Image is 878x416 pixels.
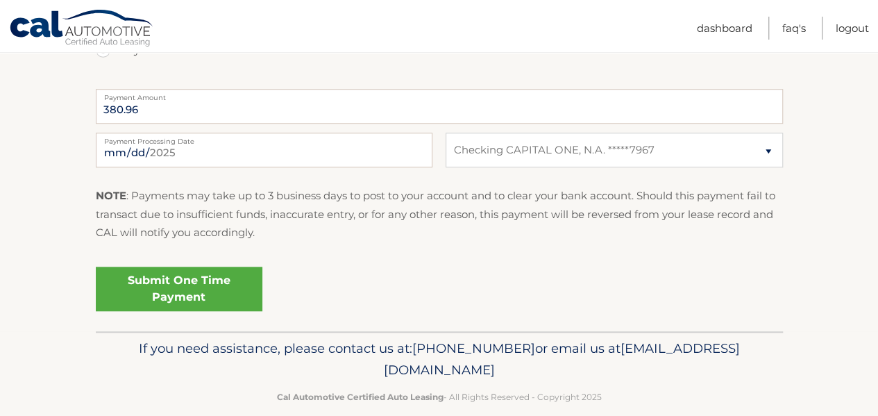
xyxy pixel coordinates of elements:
[9,9,155,49] a: Cal Automotive
[96,89,783,124] input: Payment Amount
[277,392,444,402] strong: Cal Automotive Certified Auto Leasing
[836,17,869,40] a: Logout
[697,17,752,40] a: Dashboard
[96,89,783,100] label: Payment Amount
[96,187,783,242] p: : Payments may take up to 3 business days to post to your account and to clear your bank account....
[96,189,126,202] strong: NOTE
[96,133,432,167] input: Payment Date
[96,133,432,144] label: Payment Processing Date
[105,338,774,382] p: If you need assistance, please contact us at: or email us at
[105,390,774,404] p: - All Rights Reserved - Copyright 2025
[782,17,806,40] a: FAQ's
[412,340,535,356] span: [PHONE_NUMBER]
[96,267,262,311] a: Submit One Time Payment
